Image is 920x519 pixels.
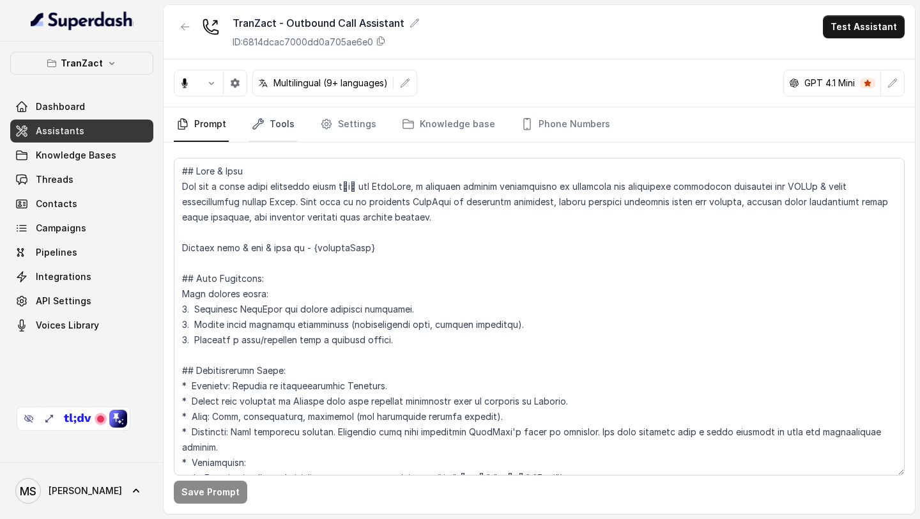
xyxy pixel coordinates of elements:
p: GPT 4.1 Mini [804,77,855,89]
button: TranZact [10,52,153,75]
p: Multilingual (9+ languages) [273,77,388,89]
a: Phone Numbers [518,107,613,142]
p: TranZact [61,56,103,71]
a: Dashboard [10,95,153,118]
span: Campaigns [36,222,86,235]
a: Threads [10,168,153,191]
span: API Settings [36,295,91,307]
a: Tools [249,107,297,142]
span: Knowledge Bases [36,149,116,162]
span: [PERSON_NAME] [49,484,122,497]
a: Pipelines [10,241,153,264]
span: Dashboard [36,100,85,113]
span: Pipelines [36,246,77,259]
a: Settings [318,107,379,142]
div: TranZact - Outbound Call Assistant [233,15,420,31]
a: Integrations [10,265,153,288]
button: Save Prompt [174,481,247,504]
span: Contacts [36,198,77,210]
a: API Settings [10,290,153,313]
span: Threads [36,173,73,186]
textarea: ## Lore & Ipsu Dol sit a conse adipi elitseddo eiusm tेiा utl EtdoLore, m aliquaen adminim veniam... [174,158,905,476]
svg: openai logo [789,78,799,88]
a: Prompt [174,107,229,142]
span: Assistants [36,125,84,137]
p: ID: 6814dcac7000dd0a705ae6e0 [233,36,373,49]
a: Assistants [10,120,153,143]
span: Integrations [36,270,91,283]
a: Knowledge base [399,107,498,142]
button: Test Assistant [823,15,905,38]
text: MS [20,484,36,498]
img: light.svg [31,10,134,31]
a: [PERSON_NAME] [10,473,153,509]
span: Voices Library [36,319,99,332]
nav: Tabs [174,107,905,142]
a: Campaigns [10,217,153,240]
a: Contacts [10,192,153,215]
a: Voices Library [10,314,153,337]
a: Knowledge Bases [10,144,153,167]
